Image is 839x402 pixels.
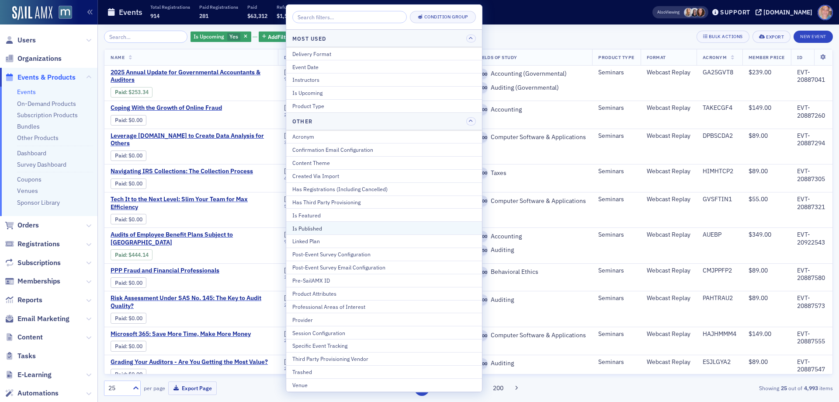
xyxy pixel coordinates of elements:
button: [DOMAIN_NAME] [756,9,815,15]
div: Session Configuration [292,329,476,337]
div: Webcast Replay [647,231,690,239]
button: Bulk Actions [697,31,749,43]
a: Paid [115,343,126,350]
a: Content [5,332,43,342]
time: 2:00 PM [284,337,301,343]
div: – [284,274,320,280]
div: Seminars [598,104,634,112]
span: $149.00 [749,330,771,338]
a: On-Demand Products [17,100,76,108]
div: Bulk Actions [709,34,743,39]
div: – [284,112,320,118]
span: $0.00 [128,216,142,223]
span: Tech It to the Next Level: Slim Your Team for Max Efficiency [111,196,272,211]
a: E-Learning [5,370,52,380]
input: Search… [104,31,187,43]
div: – [284,76,320,82]
button: Is Published [286,221,482,234]
a: SailAMX [12,6,52,20]
a: View Homepage [52,6,72,21]
div: Has Registrations (Including Cancelled) [292,185,476,193]
div: Seminars [598,231,634,239]
time: 9:00 AM [284,76,301,82]
span: : [115,89,128,95]
p: Net [306,4,326,10]
div: Has Third Party Provisioning [292,198,476,206]
span: $89.00 [749,294,768,302]
button: Pre-SailAMX ID [286,274,482,287]
span: : [115,152,128,159]
a: Leverage [DOMAIN_NAME] to Create Data Analysis for Others [111,132,272,147]
a: Navigating IRS Collections: The Collection Process [111,168,257,175]
a: Paid [115,371,126,378]
div: Support [720,8,750,16]
span: $1,574 [277,12,294,19]
div: Webcast Replay [647,196,690,203]
span: [DATE] [284,167,302,175]
h1: Events [119,7,142,17]
span: Yes [229,33,238,40]
a: Events & Products [5,73,76,82]
div: – [284,338,320,343]
span: $253.34 [128,89,149,95]
span: Memberships [17,276,60,286]
a: Risk Assessment Under SAS No. 145: The Key to Audit Quality? [111,294,272,310]
a: Events [17,88,36,96]
div: Webcast Replay [647,330,690,338]
span: 914 [150,12,159,19]
div: Seminars [598,196,634,203]
div: HIMHTCP2 [703,168,736,175]
button: Specific Event Tracking [286,339,482,352]
span: [DATE] [284,266,302,274]
span: Emily Trott [684,8,693,17]
a: PPP Fraud and Financial Professionals [111,267,257,275]
div: Delivery Format [292,50,476,58]
div: EVT-20887294 [797,132,826,147]
div: TAKECGF4 [703,104,736,112]
span: 4.00 [477,330,488,341]
time: 3:00 PM [284,274,301,280]
span: [DATE] [284,294,302,302]
div: Event Date [292,63,476,71]
div: Seminars [598,294,634,302]
button: Product Attributes [286,287,482,300]
div: Paid: 1 - $44414 [111,249,153,260]
button: AddFilter [259,31,295,42]
a: Paid [115,315,126,322]
a: Reports [5,295,42,305]
span: Viewing [657,9,680,15]
div: CMJPPFP2 [703,267,736,275]
span: $89.00 [749,167,768,175]
button: Confirmation Email Configuration [286,143,482,156]
span: [DATE] [284,104,302,112]
a: Paid [115,117,126,123]
span: $444.14 [128,252,149,258]
div: Pre-SailAMX ID [292,276,476,284]
a: Grading Your Auditors - Are You Getting the Most Value? [111,358,268,366]
span: $149.00 [749,104,771,112]
button: Export [752,31,790,43]
span: $0.00 [128,343,142,350]
a: Email Marketing [5,314,69,324]
button: Session Configuration [286,326,482,339]
div: Export [766,35,784,39]
button: Instructors [286,73,482,86]
span: Auditing [488,296,514,304]
time: 2:00 PM [284,365,301,371]
span: [DATE] [284,330,302,338]
div: EVT-20887555 [797,330,826,346]
span: $63,312 [247,12,267,19]
button: Linked Plan [286,234,482,248]
span: Computer Software & Applications [488,332,586,339]
button: Condition Group [410,11,476,23]
div: Webcast Replay [647,69,690,77]
span: Computer Software & Applications [488,197,586,205]
button: Is Featured [286,208,482,221]
span: 1.00 [477,231,488,242]
span: Subscriptions [17,258,61,268]
div: Paid: 0 - $0 [111,150,146,161]
button: Trashed [286,365,482,378]
button: Export Page [168,381,217,395]
div: Paid: 0 - $0 [111,341,146,351]
span: Kelly Brown [690,8,699,17]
